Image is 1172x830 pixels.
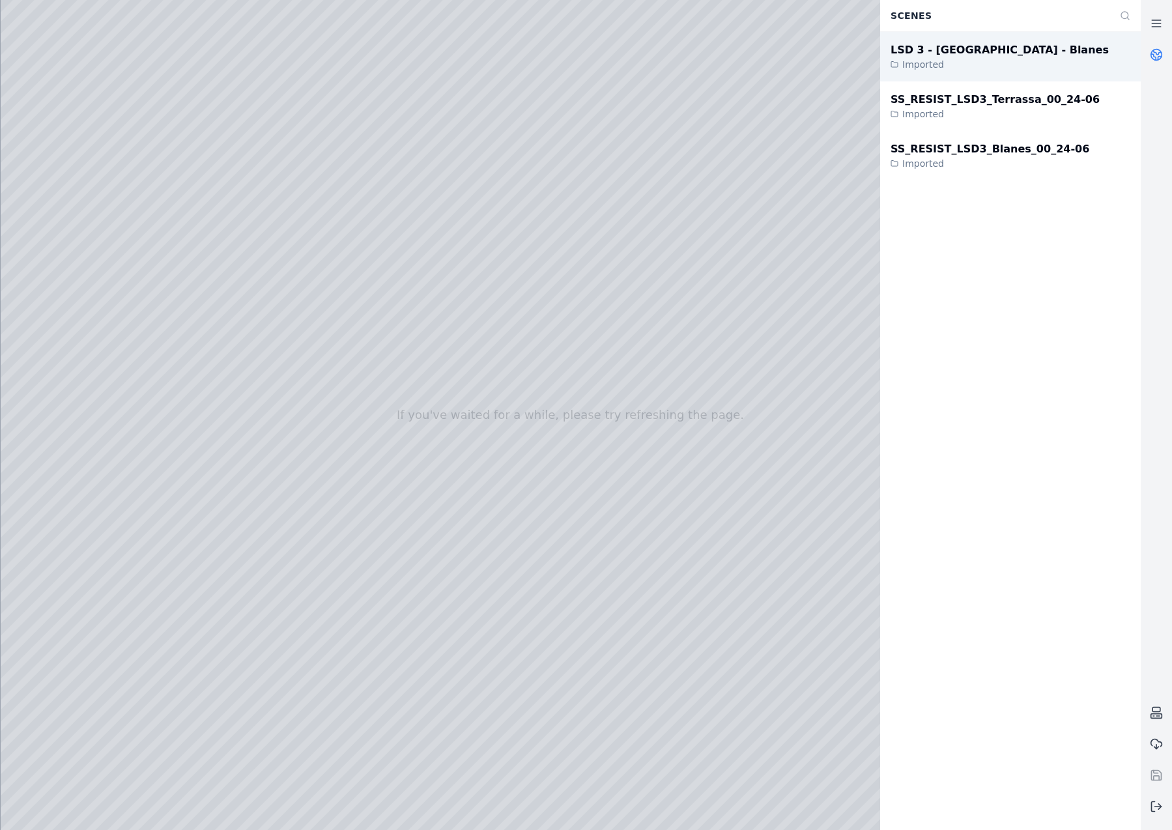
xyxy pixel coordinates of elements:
div: Imported [891,157,1089,170]
div: LSD 3 - [GEOGRAPHIC_DATA] - Blanes [891,42,1109,58]
div: Imported [891,58,1109,71]
div: SS_RESIST_LSD3_Blanes_00_24-06 [891,141,1089,157]
div: SS_RESIST_LSD3_Terrassa_00_24-06 [891,92,1100,107]
div: Imported [891,107,1100,121]
div: Scenes [883,3,1112,28]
